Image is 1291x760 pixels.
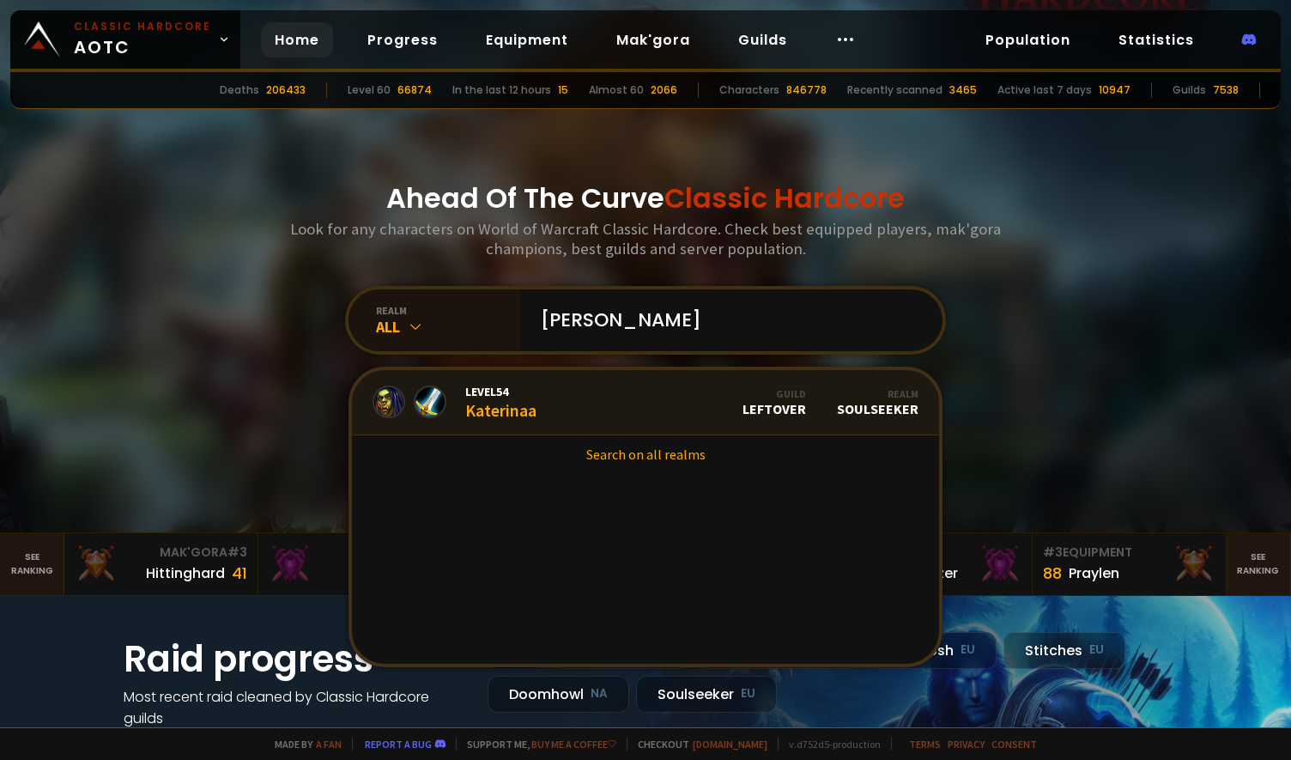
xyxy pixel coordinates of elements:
[232,562,247,585] div: 41
[837,387,918,417] div: Soulseeker
[991,738,1037,751] a: Consent
[456,738,616,751] span: Support me,
[719,82,779,98] div: Characters
[1003,632,1125,669] div: Stitches
[847,82,942,98] div: Recently scanned
[10,10,240,69] a: Classic HardcoreAOTC
[603,22,704,58] a: Mak'gora
[530,289,922,351] input: Search a character...
[261,22,333,58] a: Home
[972,22,1084,58] a: Population
[386,178,905,219] h1: Ahead Of The Curve
[283,219,1008,258] h3: Look for any characters on World of Warcraft Classic Hardcore. Check best equipped players, mak'g...
[1043,544,1063,561] span: # 3
[452,82,551,98] div: In the last 12 hours
[741,685,755,702] small: EU
[124,686,467,729] h4: Most recent raid cleaned by Classic Hardcore guilds
[1069,562,1119,584] div: Praylen
[74,19,211,60] span: AOTC
[146,562,225,584] div: Hittinghard
[837,387,918,400] div: Realm
[1099,82,1130,98] div: 10947
[742,387,806,400] div: Guild
[75,544,247,562] div: Mak'Gora
[465,384,536,399] span: Level 54
[269,544,441,562] div: Mak'Gora
[591,685,608,702] small: NA
[1043,562,1062,585] div: 88
[348,82,391,98] div: Level 60
[627,738,767,751] span: Checkout
[558,82,568,98] div: 15
[1105,22,1208,58] a: Statistics
[778,738,881,751] span: v. d752d5 - production
[997,82,1092,98] div: Active last 7 days
[365,738,432,751] a: Report a bug
[1033,533,1227,595] a: #3Equipment88Praylen
[124,632,467,686] h1: Raid progress
[1043,544,1215,562] div: Equipment
[948,738,985,751] a: Privacy
[742,387,806,417] div: LEFTOVER
[636,676,777,713] div: Soulseeker
[664,179,905,217] span: Classic Hardcore
[472,22,582,58] a: Equipment
[264,738,342,751] span: Made by
[589,82,644,98] div: Almost 60
[961,641,975,659] small: EU
[227,544,247,561] span: # 3
[376,304,520,317] div: realm
[354,22,452,58] a: Progress
[531,738,616,751] a: Buy me a coffee
[352,370,939,435] a: Level54KaterinaaGuildLEFTOVERRealmSoulseeker
[909,738,941,751] a: Terms
[376,317,520,337] div: All
[352,435,939,473] a: Search on all realms
[266,82,306,98] div: 206433
[651,82,677,98] div: 2066
[949,82,977,98] div: 3465
[64,533,258,595] a: Mak'Gora#3Hittinghard41
[1089,641,1104,659] small: EU
[258,533,452,595] a: Mak'Gora#2Rivench100
[316,738,342,751] a: a fan
[220,82,259,98] div: Deaths
[724,22,801,58] a: Guilds
[693,738,767,751] a: [DOMAIN_NAME]
[74,19,211,34] small: Classic Hardcore
[786,82,827,98] div: 846778
[1213,82,1239,98] div: 7538
[397,82,432,98] div: 66874
[1173,82,1206,98] div: Guilds
[465,384,536,421] div: Katerinaa
[1227,533,1291,595] a: Seeranking
[488,676,629,713] div: Doomhowl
